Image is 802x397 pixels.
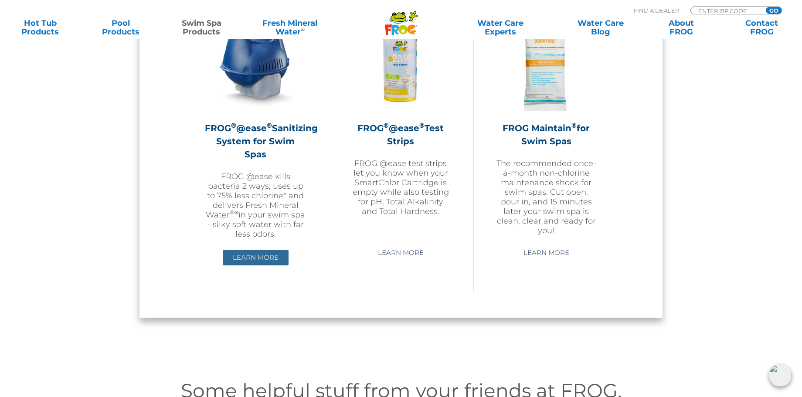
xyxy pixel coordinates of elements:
[569,19,632,36] a: Water CareBlog
[205,122,306,161] h2: FROG @ease Sanitizing System for Swim Spas
[571,121,577,129] sup: ®
[230,209,239,216] sup: ®∞
[89,19,152,36] a: PoolProducts
[205,12,306,113] img: ss-@ease-hero-300x300.png
[496,159,597,235] p: The recommended once-a-month non-chlorine maintenance shock for swim spas. Cut open, pour in, and...
[731,19,793,36] a: ContactFROG
[496,12,597,238] a: FROG Maintain®for Swim SpasThe recommended once-a-month non-chlorine maintenance shock for swim s...
[350,12,451,113] img: FROG-@ease-TS-Bottle-300x300.png
[350,12,451,238] a: FROG®@ease®Test StripsFROG @ease test strips let you know when your SmartChlor Cartridge is empty...
[419,121,425,129] sup: ®
[513,245,579,261] a: Learn More
[769,364,792,387] img: openIcon
[496,12,597,113] img: ss-maintain-hero-300x300.png
[368,245,434,261] a: Learn More
[697,7,756,14] input: Zip Code Form
[650,19,713,36] a: AboutFROG
[267,121,272,129] sup: ®
[766,7,782,14] input: GO
[384,121,389,129] sup: ®
[223,250,289,265] a: Learn More
[449,19,551,36] a: Water CareExperts
[251,19,329,36] a: Fresh MineralWater∞
[205,172,306,239] p: FROG @ease kills bacteria 2 ways, uses up to 75% less chlorine* and delivers Fresh Mineral Water ...
[496,122,597,148] h2: FROG Maintain for Swim Spas
[9,19,71,36] a: Hot TubProducts
[350,159,451,216] p: FROG @ease test strips let you know when your SmartChlor Cartridge is empty while also testing fo...
[231,121,236,129] sup: ®
[350,122,451,148] h2: FROG @ease Test Strips
[634,7,679,14] p: Find A Dealer
[301,26,305,33] sup: ∞
[170,19,233,36] a: Swim SpaProducts
[205,12,306,239] a: FROG®@ease®Sanitizing System for Swim SpasFROG @ease kills bacteria 2 ways, uses up to 75% less c...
